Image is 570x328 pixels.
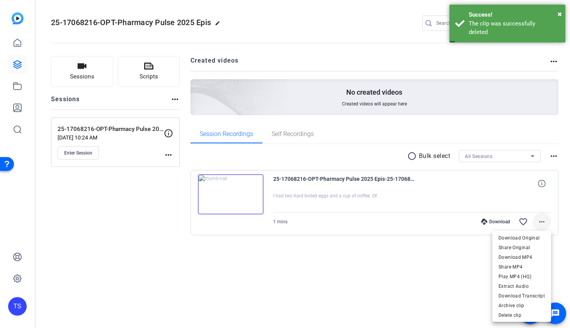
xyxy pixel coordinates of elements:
[499,262,545,272] span: Share MP4
[558,9,562,19] span: ×
[499,272,545,281] span: Play MP4 (HQ)
[499,311,545,320] span: Delete clip
[558,8,562,20] button: Close
[499,253,545,262] span: Download MP4
[499,233,545,243] span: Download Original
[469,10,560,19] div: Success!
[499,301,545,310] span: Archive clip
[469,19,560,37] div: The clip was successfully deleted
[499,243,545,252] span: Share Original
[499,282,545,291] span: Extract Audio
[499,291,545,301] span: Download Transcript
